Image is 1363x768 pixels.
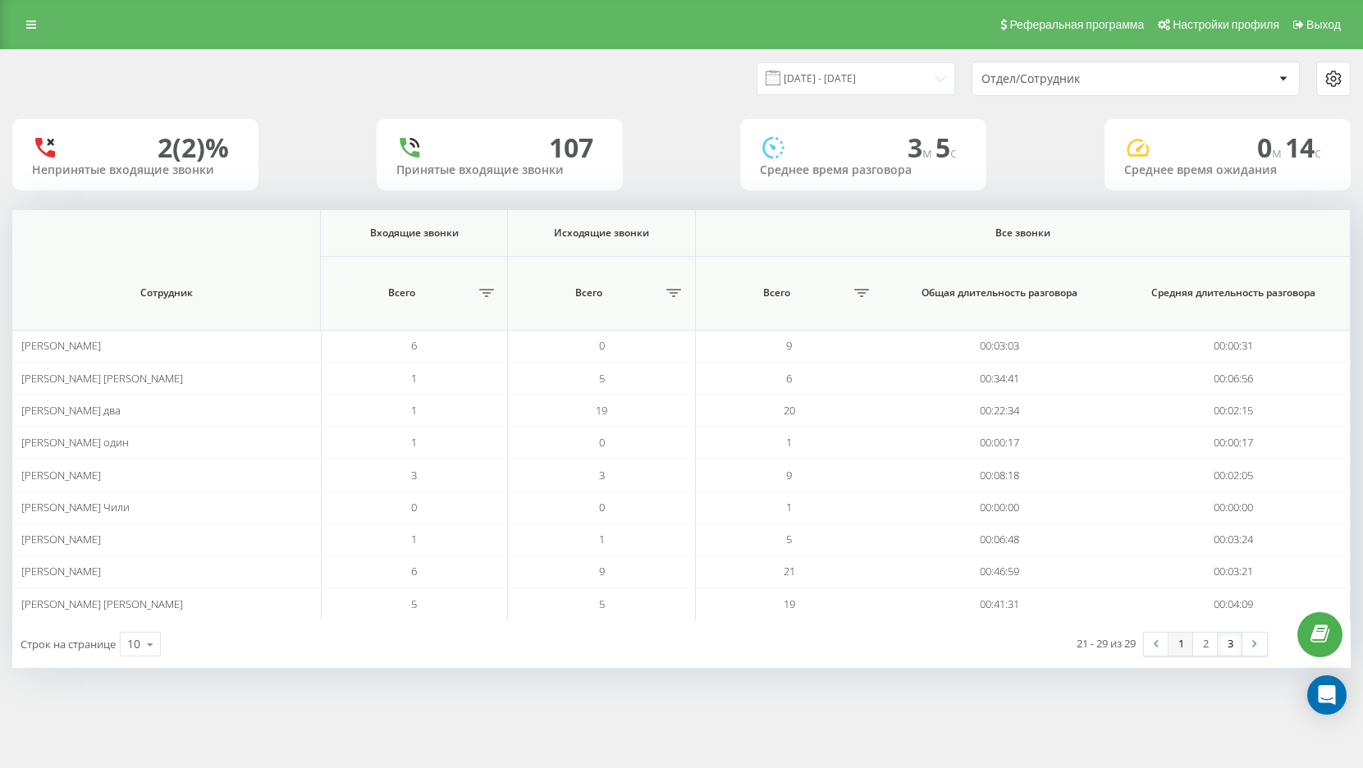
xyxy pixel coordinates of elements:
[516,286,661,299] span: Всего
[1117,362,1351,394] td: 00:06:56
[1117,491,1351,523] td: 00:00:00
[883,523,1117,555] td: 00:06:48
[599,532,605,546] span: 1
[784,564,795,578] span: 21
[760,163,967,177] div: Среднее время разговора
[21,435,129,450] span: [PERSON_NAME] один
[735,226,1310,240] span: Все звонки
[883,491,1117,523] td: 00:00:00
[786,500,792,514] span: 1
[786,371,792,386] span: 6
[883,362,1117,394] td: 00:34:41
[127,636,140,652] div: 10
[1173,18,1279,31] span: Настройки профиля
[1124,163,1331,177] div: Среднее время ожидания
[411,500,417,514] span: 0
[1077,635,1136,651] div: 21 - 29 из 29
[599,371,605,386] span: 5
[786,435,792,450] span: 1
[396,163,603,177] div: Принятые входящие звонки
[549,132,593,163] div: 107
[599,500,605,514] span: 0
[922,144,935,162] span: м
[411,371,417,386] span: 1
[1117,330,1351,362] td: 00:00:31
[704,286,849,299] span: Всего
[411,468,417,482] span: 3
[411,403,417,418] span: 1
[786,532,792,546] span: 5
[21,468,101,482] span: [PERSON_NAME]
[1117,523,1351,555] td: 00:03:24
[596,403,607,418] span: 19
[784,597,795,611] span: 19
[883,330,1117,362] td: 00:03:03
[338,226,491,240] span: Входящие звонки
[21,500,130,514] span: [PERSON_NAME] Чили
[411,597,417,611] span: 5
[21,371,183,386] span: [PERSON_NAME] [PERSON_NAME]
[599,338,605,353] span: 0
[883,395,1117,427] td: 00:22:34
[1117,588,1351,620] td: 00:04:09
[35,286,298,299] span: Сотрудник
[21,532,101,546] span: [PERSON_NAME]
[1285,130,1321,165] span: 14
[883,459,1117,491] td: 00:08:18
[21,597,183,611] span: [PERSON_NAME] [PERSON_NAME]
[21,403,121,418] span: [PERSON_NAME] два
[411,338,417,353] span: 6
[599,597,605,611] span: 5
[1193,633,1218,656] a: 2
[883,588,1117,620] td: 00:41:31
[1257,130,1285,165] span: 0
[525,226,678,240] span: Исходящие звонки
[411,564,417,578] span: 6
[1136,286,1331,299] span: Средняя длительность разговора
[599,435,605,450] span: 0
[1218,633,1242,656] a: 3
[786,338,792,353] span: 9
[1117,459,1351,491] td: 00:02:05
[158,132,229,163] div: 2 (2)%
[21,338,101,353] span: [PERSON_NAME]
[411,532,417,546] span: 1
[950,144,957,162] span: c
[1117,555,1351,587] td: 00:03:21
[981,72,1178,86] div: Отдел/Сотрудник
[935,130,957,165] span: 5
[599,468,605,482] span: 3
[1117,427,1351,459] td: 00:00:17
[329,286,473,299] span: Всего
[908,130,935,165] span: 3
[883,427,1117,459] td: 00:00:17
[599,564,605,578] span: 9
[21,564,101,578] span: [PERSON_NAME]
[1272,144,1285,162] span: м
[784,403,795,418] span: 20
[1009,18,1144,31] span: Реферальная программа
[411,435,417,450] span: 1
[902,286,1098,299] span: Общая длительность разговора
[32,163,239,177] div: Непринятые входящие звонки
[1306,18,1341,31] span: Выход
[883,555,1117,587] td: 00:46:59
[21,637,116,651] span: Строк на странице
[1315,144,1321,162] span: c
[1169,633,1193,656] a: 1
[1117,395,1351,427] td: 00:02:15
[786,468,792,482] span: 9
[1307,675,1347,715] div: Open Intercom Messenger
